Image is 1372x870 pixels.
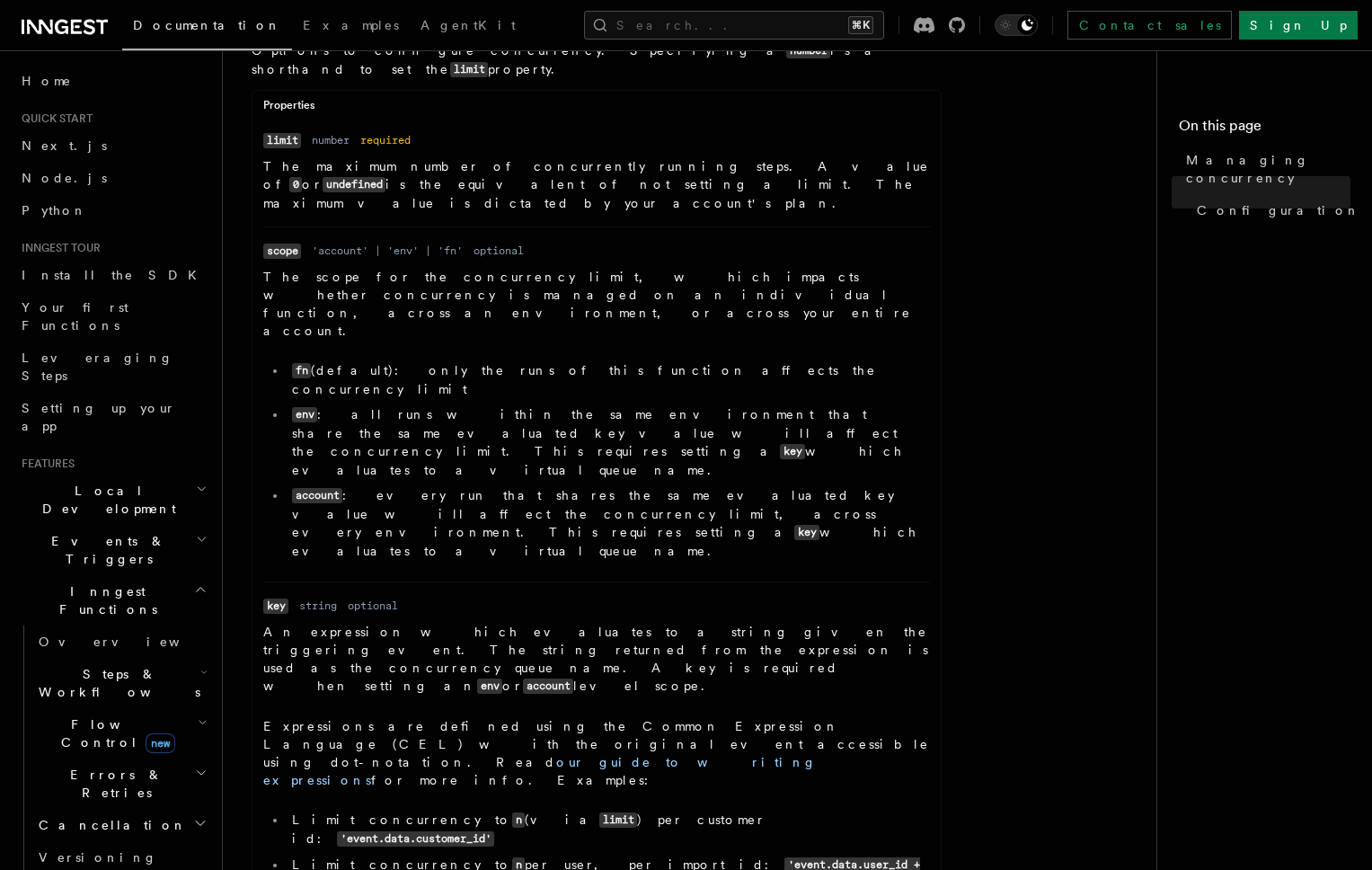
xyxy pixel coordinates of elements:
button: Steps & Workflows [31,658,211,708]
span: AgentKit [420,18,516,32]
span: new [146,733,175,753]
span: Install the SDK [22,268,208,282]
a: Examples [292,5,410,49]
a: Leveraging Steps [14,342,211,392]
span: Steps & Workflows [31,665,200,701]
button: Events & Triggers [14,525,211,575]
span: Your first Functions [22,300,128,333]
p: The maximum number of concurrently running steps. A value of or is the equivalent of not setting ... [263,157,930,212]
a: Setting up your app [14,392,211,442]
span: Errors & Retries [31,766,195,802]
a: Your first Functions [14,291,211,342]
code: 0 [289,177,302,192]
dd: optional [348,599,398,613]
span: Python [22,203,87,217]
button: Errors & Retries [31,759,211,809]
span: Cancellation [31,816,187,834]
span: Examples [303,18,399,32]
code: scope [263,244,301,259]
span: Inngest Functions [14,582,194,618]
a: Next.js [14,129,211,162]
button: Search...⌘K [584,11,884,40]
dd: optional [474,244,524,258]
p: Options to configure concurrency. Specifying a is a shorthand to set the property. [252,41,942,79]
span: Inngest tour [14,241,101,255]
span: Leveraging Steps [22,351,173,383]
span: Features [14,457,75,471]
span: Next.js [22,138,107,153]
p: An expression which evaluates to a string given the triggering event. The string returned from th... [263,623,930,696]
a: Overview [31,626,211,658]
p: Expressions are defined using the Common Expression Language (CEL) with the original event access... [263,717,930,789]
a: Documentation [122,5,292,50]
p: The scope for the concurrency limit, which impacts whether concurrency is managed on an individua... [263,268,930,340]
button: Inngest Functions [14,575,211,626]
li: Limit concurrency to (via ) per customer id: [287,811,930,848]
code: env [477,679,502,694]
span: Local Development [14,482,196,518]
a: Configuration [1190,194,1350,226]
span: Home [22,72,72,90]
code: account [523,679,573,694]
button: Cancellation [31,809,211,841]
code: key [263,599,288,614]
a: Install the SDK [14,259,211,291]
button: Local Development [14,475,211,525]
li: : all runs within the same environment that share the same evaluated key value will affect the co... [287,405,930,479]
a: Home [14,65,211,97]
span: Flow Control [31,715,198,751]
dd: number [312,133,350,147]
a: Managing concurrency [1179,144,1350,194]
dd: 'account' | 'env' | 'fn' [312,244,463,258]
a: Contact sales [1067,11,1232,40]
span: Setting up your app [22,401,176,433]
span: Overview [39,635,224,649]
code: limit [263,133,301,148]
code: account [292,488,342,503]
kbd: ⌘K [848,16,873,34]
code: key [794,525,819,540]
span: Node.js [22,171,107,185]
a: AgentKit [410,5,527,49]
a: Node.js [14,162,211,194]
div: Properties [252,98,941,120]
a: Python [14,194,211,226]
code: env [292,407,317,422]
button: Flow Controlnew [31,708,211,759]
code: fn [292,363,311,378]
span: Managing concurrency [1186,151,1350,187]
li: (default): only the runs of this function affects the concurrency limit [287,361,930,398]
span: Events & Triggers [14,532,196,568]
li: : every run that shares the same evaluated key value will affect the concurrency limit, across ev... [287,486,930,560]
dd: required [360,133,411,147]
h4: On this page [1179,115,1350,144]
code: key [780,444,805,459]
a: our guide to writing expressions [263,755,817,787]
span: Versioning [39,850,157,865]
code: limit [450,62,488,77]
span: Quick start [14,111,93,126]
a: Sign Up [1239,11,1358,40]
code: 'event.data.customer_id' [337,831,494,847]
button: Toggle dark mode [995,14,1038,36]
span: Configuration [1197,201,1360,219]
code: n [512,812,525,828]
span: Documentation [133,18,281,32]
code: undefined [323,177,385,192]
dd: string [299,599,337,613]
code: limit [599,812,637,828]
